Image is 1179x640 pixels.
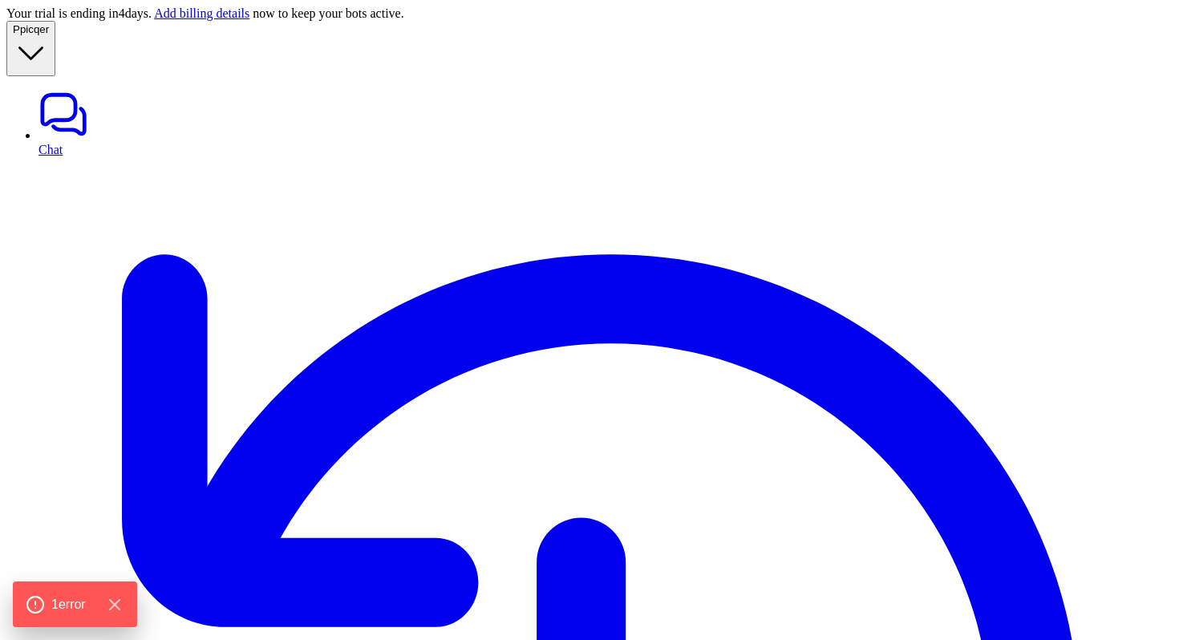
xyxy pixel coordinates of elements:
[6,6,1173,21] div: Your trial is ending in 4 days. now to keep your bots active.
[154,6,249,20] a: Add billing details
[20,23,49,35] span: picqer
[13,23,20,35] span: P
[6,21,55,76] button: Ppicqer
[38,89,1173,156] a: Chat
